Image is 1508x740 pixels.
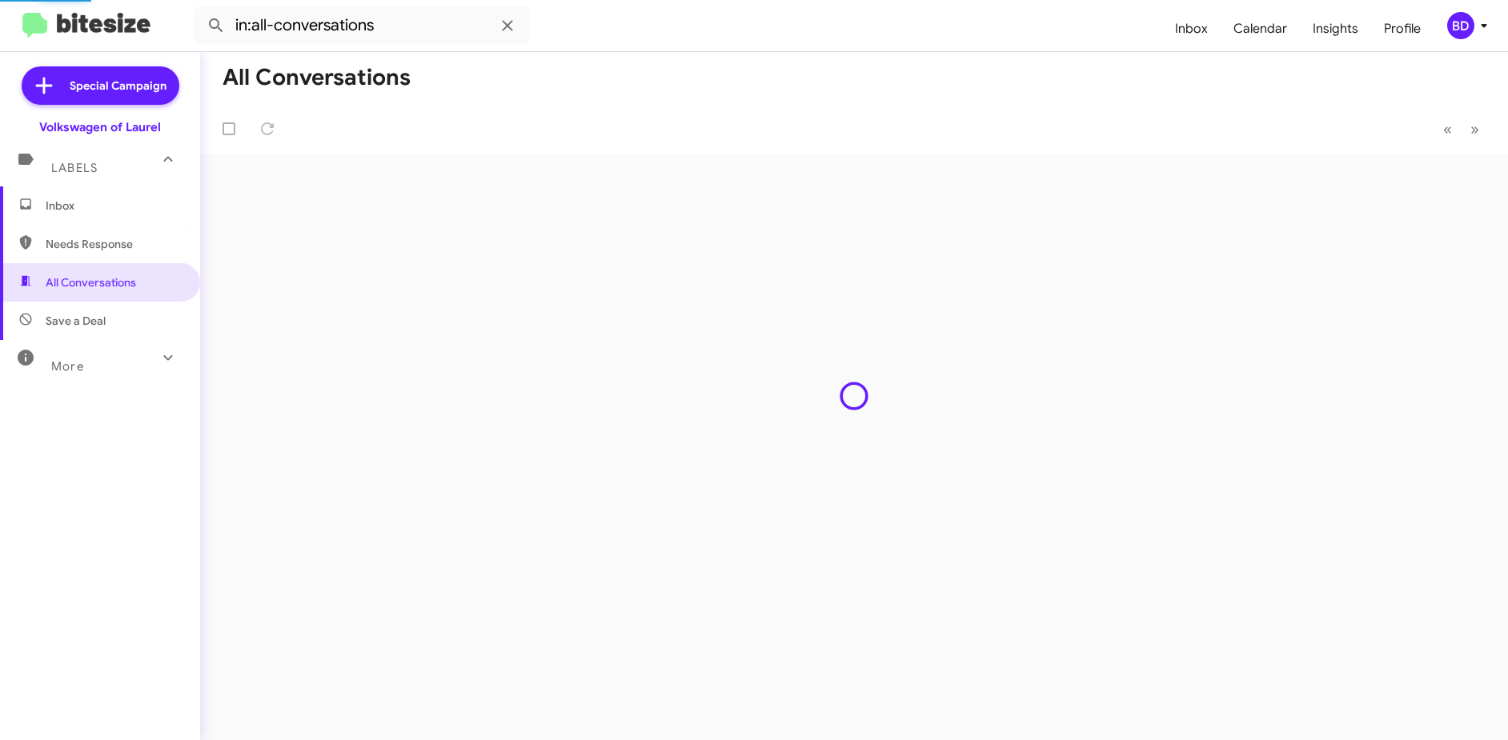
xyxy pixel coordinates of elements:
[51,161,98,175] span: Labels
[1434,113,1462,146] button: Previous
[46,236,182,252] span: Needs Response
[1461,113,1489,146] button: Next
[1434,113,1489,146] nav: Page navigation example
[1434,12,1490,39] button: BD
[223,65,411,90] h1: All Conversations
[1371,6,1434,52] a: Profile
[1221,6,1300,52] a: Calendar
[46,274,136,290] span: All Conversations
[1443,119,1452,139] span: «
[1447,12,1474,39] div: BD
[46,198,182,214] span: Inbox
[70,78,166,94] span: Special Campaign
[194,6,530,45] input: Search
[22,66,179,105] a: Special Campaign
[1162,6,1221,52] a: Inbox
[51,359,84,374] span: More
[1300,6,1371,52] a: Insights
[46,313,106,329] span: Save a Deal
[39,119,161,135] div: Volkswagen of Laurel
[1470,119,1479,139] span: »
